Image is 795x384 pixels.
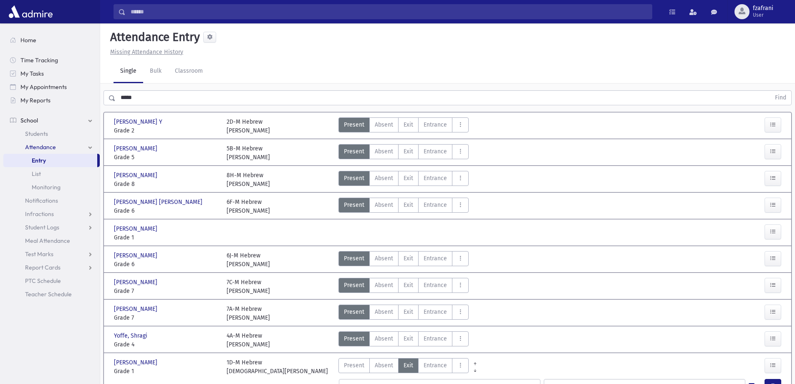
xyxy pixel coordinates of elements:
span: [PERSON_NAME] [114,358,159,367]
span: [PERSON_NAME] [114,305,159,313]
a: Report Cards [3,261,100,274]
span: My Tasks [20,70,44,77]
span: Attendance [25,143,56,151]
span: [PERSON_NAME] Y [114,117,164,126]
span: Present [344,308,364,316]
span: Entrance [424,201,447,209]
span: Exit [404,334,413,343]
span: Present [344,281,364,290]
a: PTC Schedule [3,274,100,287]
a: Single [114,60,143,83]
button: Find [770,91,791,105]
span: Present [344,147,364,156]
span: Grade 5 [114,153,218,162]
span: Absent [375,254,393,263]
span: Entrance [424,174,447,183]
div: AttTypes [338,198,469,215]
a: My Tasks [3,67,100,80]
span: Entry [32,157,46,164]
span: Grade 6 [114,260,218,269]
a: Home [3,33,100,47]
img: AdmirePro [7,3,55,20]
a: Attendance [3,140,100,154]
span: Monitoring [32,183,61,191]
span: Test Marks [25,250,53,258]
span: Infractions [25,210,54,218]
span: Home [20,36,36,44]
span: [PERSON_NAME] [114,251,159,260]
div: AttTypes [338,144,469,162]
span: Present [344,174,364,183]
span: Exit [404,201,413,209]
span: Present [344,120,364,129]
span: Student Logs [25,224,59,231]
span: Yoffe, Shragi [114,331,149,340]
div: AttTypes [338,171,469,188]
span: Entrance [424,281,447,290]
div: AttTypes [338,278,469,295]
span: Grade 6 [114,206,218,215]
a: Infractions [3,207,100,221]
span: Absent [375,120,393,129]
span: Exit [404,361,413,370]
div: AttTypes [338,305,469,322]
span: Exit [404,120,413,129]
span: Absent [375,147,393,156]
span: Present [344,361,364,370]
a: Students [3,127,100,140]
span: Present [344,254,364,263]
div: AttTypes [338,331,469,349]
span: Exit [404,174,413,183]
div: AttTypes [338,358,469,376]
div: 7A-M Hebrew [PERSON_NAME] [227,305,270,322]
div: 4A-M Hebrew [PERSON_NAME] [227,331,270,349]
span: [PERSON_NAME] [114,144,159,153]
span: Absent [375,174,393,183]
span: Absent [375,361,393,370]
span: PTC Schedule [25,277,61,285]
span: Present [344,201,364,209]
div: 7C-M Hebrew [PERSON_NAME] [227,278,270,295]
div: 6F-M Hebrew [PERSON_NAME] [227,198,270,215]
span: Exit [404,308,413,316]
span: Report Cards [25,264,61,271]
span: Grade 4 [114,340,218,349]
span: [PERSON_NAME] [114,171,159,180]
span: Notifications [25,197,58,204]
span: Grade 2 [114,126,218,135]
div: 2D-M Hebrew [PERSON_NAME] [227,117,270,135]
span: Absent [375,308,393,316]
div: 5B-M Hebrew [PERSON_NAME] [227,144,270,162]
span: Entrance [424,120,447,129]
span: Present [344,334,364,343]
a: Teacher Schedule [3,287,100,301]
span: Grade 7 [114,287,218,295]
div: 6J-M Hebrew [PERSON_NAME] [227,251,270,269]
span: My Appointments [20,83,67,91]
u: Missing Attendance History [110,48,183,56]
span: Absent [375,334,393,343]
span: Teacher Schedule [25,290,72,298]
span: [PERSON_NAME] [114,278,159,287]
span: Entrance [424,147,447,156]
span: Time Tracking [20,56,58,64]
span: Entrance [424,254,447,263]
a: Student Logs [3,221,100,234]
a: School [3,114,100,127]
a: Classroom [168,60,209,83]
a: Bulk [143,60,168,83]
span: Grade 1 [114,367,218,376]
span: [PERSON_NAME] [114,224,159,233]
span: User [753,12,773,18]
span: Entrance [424,334,447,343]
a: Notifications [3,194,100,207]
a: Test Marks [3,247,100,261]
a: My Reports [3,94,100,107]
span: Grade 8 [114,180,218,188]
span: List [32,170,41,178]
span: Grade 1 [114,233,218,242]
h5: Attendance Entry [107,30,200,44]
div: AttTypes [338,251,469,269]
span: Students [25,130,48,137]
span: Entrance [424,308,447,316]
